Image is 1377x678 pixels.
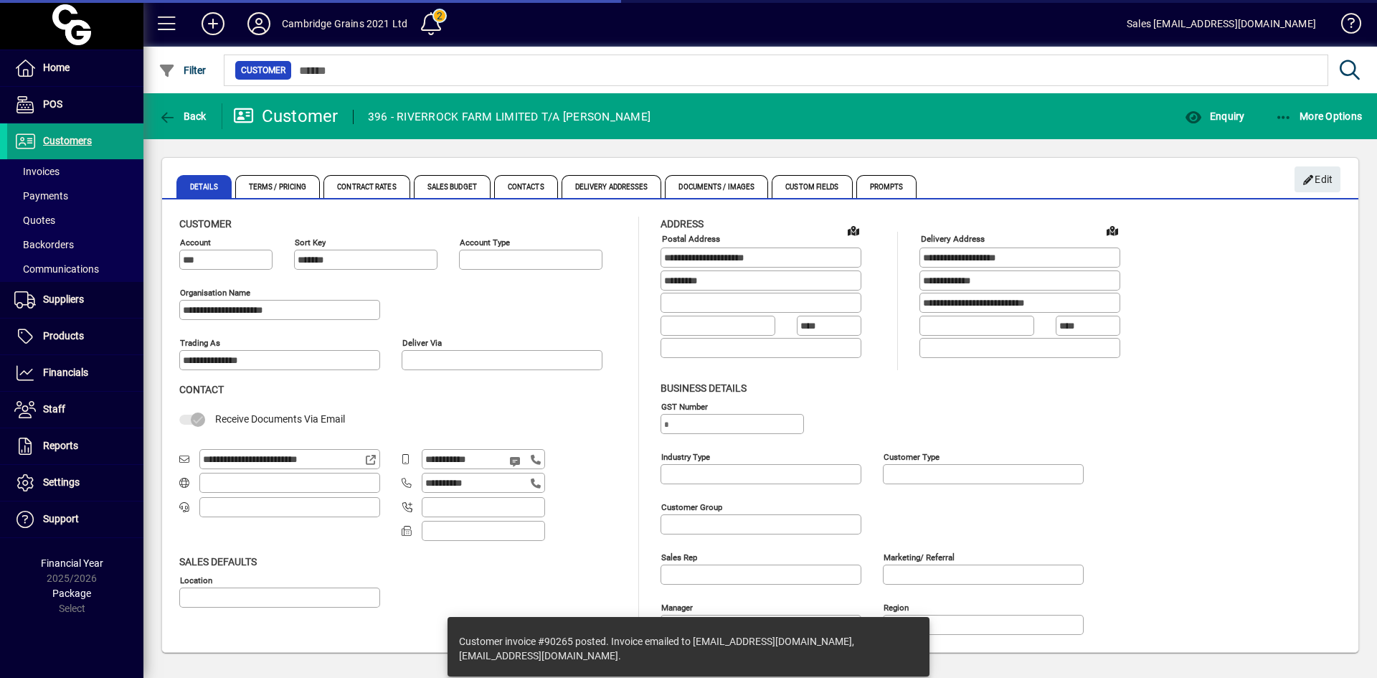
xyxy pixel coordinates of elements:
span: Back [158,110,207,122]
a: Reports [7,428,143,464]
button: Edit [1295,166,1340,192]
span: Sales Budget [414,175,491,198]
span: Sales defaults [179,556,257,568]
div: 396 - RIVERROCK FARM LIMITED T/A [PERSON_NAME] [368,105,651,128]
mat-label: Sales rep [661,552,697,562]
a: Home [7,50,143,86]
button: Profile [236,11,282,37]
span: Support [43,513,79,524]
button: Back [155,103,210,129]
span: Address [661,218,704,230]
div: Customer [233,105,339,128]
mat-label: Region [884,602,909,612]
span: Customer [241,63,285,77]
a: Communications [7,257,143,281]
a: Invoices [7,159,143,184]
button: Enquiry [1181,103,1248,129]
span: Customers [43,135,92,146]
span: Prompts [856,175,917,198]
span: Edit [1302,168,1333,192]
a: POS [7,87,143,123]
span: Details [176,175,232,198]
span: Customer [179,218,232,230]
span: Backorders [14,239,74,250]
span: Quotes [14,215,55,226]
span: Products [43,330,84,342]
a: View on map [1101,219,1124,242]
span: Financials [43,367,88,378]
mat-label: Account Type [460,237,510,248]
span: Terms / Pricing [235,175,321,198]
a: Quotes [7,208,143,232]
span: Settings [43,476,80,488]
mat-label: Marketing/ Referral [884,552,955,562]
span: Receive Documents Via Email [215,413,345,425]
mat-label: Customer group [661,502,722,512]
span: Contacts [494,175,558,198]
mat-label: Account [180,237,211,248]
a: Backorders [7,232,143,257]
a: Suppliers [7,282,143,318]
span: Contact [179,384,224,395]
span: Delivery Addresses [562,175,662,198]
span: Custom Fields [772,175,852,198]
mat-label: Industry type [661,451,710,461]
span: More Options [1275,110,1363,122]
div: Cambridge Grains 2021 Ltd [282,12,407,35]
span: Financial Year [41,557,103,569]
span: Payments [14,190,68,202]
span: Enquiry [1185,110,1244,122]
a: View on map [842,219,865,242]
button: Add [190,11,236,37]
mat-label: Sort key [295,237,326,248]
button: Send SMS [499,444,534,479]
span: POS [43,98,62,110]
span: Reports [43,440,78,451]
mat-label: Manager [661,602,693,612]
button: More Options [1272,103,1366,129]
mat-label: Customer type [884,451,940,461]
span: Communications [14,263,99,275]
a: Knowledge Base [1330,3,1359,50]
mat-label: Deliver via [402,338,442,348]
span: Documents / Images [665,175,768,198]
a: Financials [7,355,143,391]
span: Invoices [14,166,60,177]
a: Payments [7,184,143,208]
mat-label: Location [180,575,212,585]
a: Settings [7,465,143,501]
span: Home [43,62,70,73]
div: Sales [EMAIL_ADDRESS][DOMAIN_NAME] [1127,12,1316,35]
a: Products [7,319,143,354]
div: Customer invoice #90265 posted. Invoice emailed to [EMAIL_ADDRESS][DOMAIN_NAME], [EMAIL_ADDRESS][... [459,634,904,663]
span: Business details [661,382,747,394]
app-page-header-button: Back [143,103,222,129]
button: Filter [155,57,210,83]
span: Staff [43,403,65,415]
mat-label: GST Number [661,401,708,411]
span: Contract Rates [323,175,410,198]
mat-label: Trading as [180,338,220,348]
mat-label: Organisation name [180,288,250,298]
a: Staff [7,392,143,428]
span: Filter [158,65,207,76]
span: Suppliers [43,293,84,305]
a: Support [7,502,143,537]
span: Package [52,588,91,599]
